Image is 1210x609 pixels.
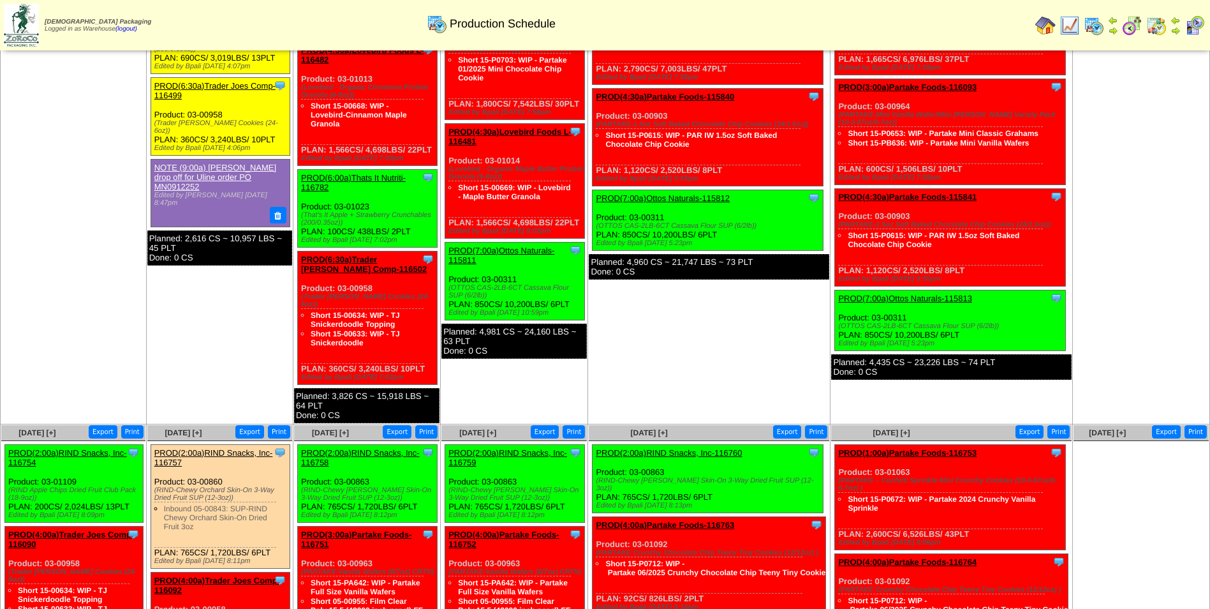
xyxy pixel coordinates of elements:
a: Short 15-00669: WIP - Lovebird - Maple Butter Granola [458,183,571,201]
button: Export [773,425,802,439]
span: [DATE] [+] [18,428,55,437]
img: Tooltip [808,90,820,103]
img: Tooltip [1050,80,1063,93]
img: Tooltip [274,574,286,587]
a: PROD(4:00a)Partake Foods-116763 [596,520,734,530]
img: Tooltip [422,253,434,266]
div: Edited by Bpali [DATE] 7:58pm [448,109,584,116]
img: arrowright.gif [1170,26,1181,36]
div: (PARTAKE-1.5oz Soft Baked Chocolate Chip Cookies (24/1.5oz)) [838,221,1065,229]
a: PROD(4:30a)Partake Foods-115841 [838,192,977,202]
div: Edited by [PERSON_NAME] [DATE] 8:47pm [154,192,284,207]
img: calendarinout.gif [1146,15,1167,36]
div: Planned: 2,616 CS ~ 10,957 LBS ~ 45 PLT Done: 0 CS [147,230,292,266]
div: Edited by Bpali [DATE] 8:03pm [448,227,584,235]
div: Edited by Bpali [DATE] 7:03pm [301,154,437,162]
div: Product: 03-00964 PLAN: 600CS / 1,506LBS / 10PLT [835,79,1066,185]
div: Product: 03-00958 PLAN: 360CS / 3,240LBS / 10PLT [151,78,290,156]
a: Short 15-P0653: WIP - Partake Mini Classic Grahams [848,129,1038,138]
div: Product: 03-00958 PLAN: 360CS / 3,240LBS / 10PLT [297,252,437,385]
button: Print [121,425,144,439]
a: [DATE] [+] [165,428,202,437]
a: PROD(7:00a)Ottos Naturals-115813 [838,294,972,303]
a: PROD(1:00a)Partake Foods-116753 [838,448,977,458]
div: (RIND-Chewy [PERSON_NAME] Skin-On 3-Way Dried Fruit SUP (12-3oz)) [301,486,437,502]
img: Tooltip [569,528,582,541]
a: PROD(4:00a)Partake Foods-116752 [448,530,559,549]
button: Print [805,425,827,439]
div: (RIND-Chewy [PERSON_NAME] Skin-On 3-Way Dried Fruit SUP (12-3oz)) [448,486,584,502]
img: arrowleft.gif [1108,15,1118,26]
img: Tooltip [422,528,434,541]
div: Edited by Bpali [DATE] 8:12pm [448,511,584,519]
a: PROD(2:00a)RIND Snacks, Inc-116760 [596,448,742,458]
button: Export [1015,425,1044,439]
img: Tooltip [422,446,434,459]
img: Tooltip [1050,446,1063,459]
div: Product: 03-01109 PLAN: 200CS / 2,024LBS / 13PLT [5,445,144,523]
img: Tooltip [422,171,434,184]
div: (PARTAKE – Confetti Sprinkle Mini Crunchy Cookies (10-0.67oz/6-6.7oz) ) [838,477,1065,492]
a: Short 15-P0615: WIP - PAR IW 1.5oz Soft Baked Chocolate Chip Cookie [848,231,1019,249]
img: zoroco-logo-small.webp [4,4,39,47]
a: [DATE] [+] [631,428,668,437]
div: Edited by Bpali [DATE] 8:11pm [154,557,290,565]
img: arrowright.gif [1108,26,1118,36]
div: Product: 03-00860 PLAN: 765CS / 1,720LBS / 6PLT [151,445,290,569]
a: (logout) [115,26,137,33]
div: Planned: 4,981 CS ~ 24,160 LBS ~ 63 PLT Done: 0 CS [441,324,587,359]
a: Short 15-00668: WIP - Lovebird-Cinnamon Maple Granola [311,101,407,128]
a: PROD(2:00a)RIND Snacks, Inc-116759 [448,448,567,467]
div: Edited by Bpali [DATE] 4:07pm [154,63,290,70]
div: (Lovebird - Organic Maple Butter Protein Granola (6-8oz)) [448,165,584,181]
a: [DATE] [+] [312,428,349,437]
a: [DATE] [+] [873,428,910,437]
div: Planned: 3,826 CS ~ 15,918 LBS ~ 64 PLT Done: 0 CS [294,388,439,423]
a: Short 15-P0703: WIP - Partake 01/2025 Mini Chocolate Chip Cookie [458,56,567,82]
a: NOTE (9:00a) [PERSON_NAME] drop off for Uline order PO MN0912252 [154,163,276,192]
img: Tooltip [1050,190,1063,203]
div: (Trader [PERSON_NAME] Cookies (24-6oz)) [8,568,143,583]
img: calendarprod.gif [427,13,447,34]
img: Tooltip [274,79,286,92]
img: Tooltip [1050,292,1063,304]
a: Short 15-PB636: WIP - Partake Mini Vanilla Wafers [848,139,1029,147]
div: (OTTOS CAS-2LB-6CT Cassava Flour SUP (6/2lb)) [448,284,584,299]
div: Edited by Bpali [DATE] 8:06pm [838,539,1065,546]
a: Short 15-P0672: WIP - Partake 2024 Crunchy Vanilla Sprinkle [848,495,1035,513]
div: (RIND-Chewy [PERSON_NAME] Skin-On 3-Way Dried Fruit SUP (12-3oz)) [596,477,823,492]
a: PROD(4:30a)Lovebird Foods L-116481 [448,127,572,146]
div: Product: 03-00311 PLAN: 850CS / 10,200LBS / 6PLT [835,290,1066,351]
button: Print [563,425,585,439]
div: Edited by Bpali [DATE] 9:55pm [596,175,823,183]
a: Short 15-P0712: WIP ‐ Partake 06/2025 Crunchy Chocolate Chip Teeny Tiny Cookie [605,559,825,577]
div: Edited by Bpali [DATE] 7:02pm [301,236,437,244]
div: Product: 03-01013 PLAN: 1,566CS / 4,698LBS / 22PLT [297,42,437,166]
img: Tooltip [274,446,286,459]
div: (PARTAKE Crunchy Chocolate Chip Teeny Tiny Cookies (12/12oz) ) [596,549,825,557]
div: Planned: 4,435 CS ~ 23,226 LBS ~ 74 PLT Done: 0 CS [831,354,1072,380]
div: Product: 03-01014 PLAN: 1,566CS / 4,698LBS / 22PLT [445,124,585,239]
a: PROD(7:00a)Ottos Naturals-115811 [448,246,554,265]
div: Product: 03-00311 PLAN: 850CS / 10,200LBS / 6PLT [593,190,823,251]
a: Inbound 05-00843: SUP-RIND Chewy Orchard Skin-On Dried Fruit 3oz [164,504,267,531]
div: (PARTAKE-Vanilla Wafers (6/7oz) CRTN) [301,568,437,576]
div: Edited by Bpali [DATE] 7:59pm [838,64,1065,71]
div: Edited by Bpali [DATE] 4:06pm [154,144,290,152]
div: Product: 03-01023 PLAN: 100CS / 438LBS / 2PLT [297,170,437,248]
button: Print [1184,425,1207,439]
img: calendarprod.gif [1084,15,1104,36]
a: Short 15-P0615: WIP - PAR IW 1.5oz Soft Baked Chocolate Chip Cookie [605,131,777,149]
div: Product: 03-00903 PLAN: 1,120CS / 2,520LBS / 8PLT [593,89,823,186]
div: Edited by Bpali [DATE] 9:55pm [838,275,1065,283]
a: Short 15-00634: WIP - TJ Snickerdoodle Topping [18,586,107,604]
a: [DATE] [+] [459,428,496,437]
div: Edited by Bpali [DATE] 8:12pm [301,511,437,519]
a: PROD(4:00a)Trader Joes Comp-116090 [8,530,134,549]
img: line_graph.gif [1059,15,1080,36]
a: PROD(3:00a)Partake Foods-116093 [838,82,977,92]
